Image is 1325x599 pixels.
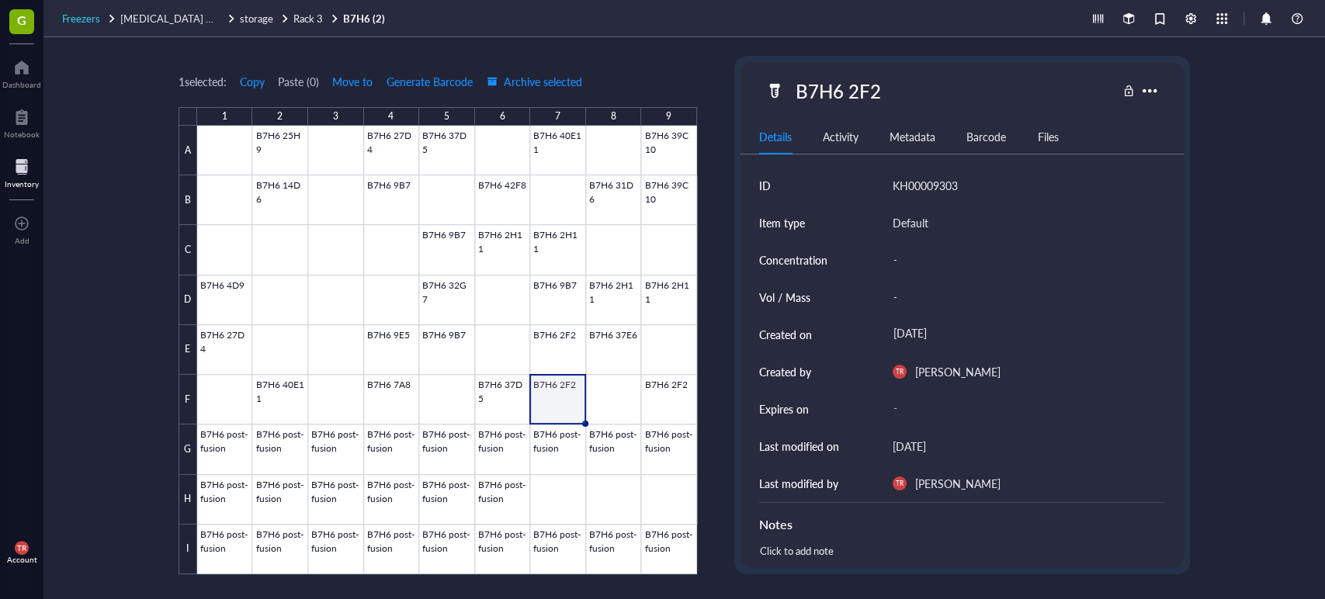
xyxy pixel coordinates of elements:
span: TR [896,368,904,376]
span: TR [17,543,26,552]
div: D [179,275,197,325]
button: Paste (0) [278,69,319,94]
a: Dashboard [2,55,41,89]
div: Click to add note [753,540,1159,577]
div: Item type [759,214,805,231]
div: Notes [759,515,1165,534]
div: 1 selected: [179,73,227,90]
a: Freezers [62,12,117,26]
a: [MEDICAL_DATA] Galileo [120,12,237,26]
div: Activity [823,128,858,145]
div: Expires on [759,400,809,417]
div: Inventory [5,179,39,189]
div: Notebook [4,130,40,139]
div: [DATE] [886,320,1159,348]
div: 8 [611,107,616,126]
span: Freezers [62,11,100,26]
div: 4 [388,107,394,126]
div: [PERSON_NAME] [915,474,1001,493]
div: Metadata [890,128,935,145]
div: 2 [277,107,283,126]
button: Generate Barcode [386,69,473,94]
div: Barcode [966,128,1006,145]
span: G [17,10,26,29]
div: 9 [666,107,671,126]
div: Account [7,555,37,564]
div: Concentration [759,251,827,268]
div: H [179,475,197,525]
button: Move to [331,69,373,94]
div: [PERSON_NAME] [915,362,1001,381]
div: ID [759,177,771,194]
div: 3 [333,107,338,126]
button: Archive selected [486,69,583,94]
div: 6 [499,107,505,126]
a: B7H6 (2) [343,12,388,26]
div: Dashboard [2,80,41,89]
div: I [179,525,197,574]
div: - [886,281,1159,313]
div: KH00009303 [893,176,958,195]
span: Generate Barcode [387,75,473,88]
div: Default [893,213,928,232]
div: C [179,225,197,275]
button: Copy [239,69,265,94]
div: Last modified on [759,438,839,455]
span: Copy [240,75,265,88]
span: storage [240,11,273,26]
div: E [179,325,197,375]
div: F [179,375,197,424]
span: Move to [332,75,373,88]
a: storageRack 3 [240,12,340,26]
span: Archive selected [487,75,582,88]
span: TR [896,480,904,487]
div: G [179,424,197,474]
a: Notebook [4,105,40,139]
div: B [179,175,197,225]
div: Details [759,128,792,145]
div: - [886,244,1159,276]
div: 5 [444,107,449,126]
a: Inventory [5,154,39,189]
div: - [886,395,1159,423]
div: Files [1037,128,1058,145]
div: A [179,126,197,175]
div: Vol / Mass [759,289,810,306]
div: [DATE] [893,437,926,455]
div: 7 [555,107,560,126]
div: Last modified by [759,475,838,492]
span: Rack 3 [293,11,323,26]
div: Created by [759,363,811,380]
span: [MEDICAL_DATA] Galileo [120,11,236,26]
div: 1 [222,107,227,126]
div: B7H6 2F2 [789,74,888,107]
div: Created on [759,326,812,343]
div: Add [15,236,29,245]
